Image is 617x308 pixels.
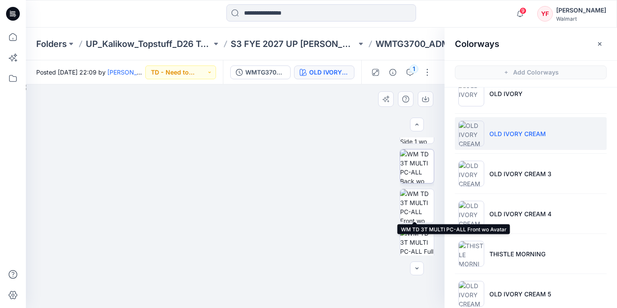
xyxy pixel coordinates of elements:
button: WMTG3700_ADM CAMI DRESS SET SHORT SS 9.25 [230,65,291,79]
div: [PERSON_NAME] [556,5,606,16]
img: WM TD 3T MULTI PC-ALL Full Side 1 wo Avatar [400,229,434,262]
img: OLD IVORY CREAM 4 [458,201,484,227]
p: WMTG3700_ADM CAMI DRESS W. SS SETS [376,38,501,50]
img: OLD IVORY [458,81,484,106]
img: OLD IVORY CREAM [458,121,484,146]
button: Details [386,65,400,79]
h2: Colorways [455,39,499,49]
img: WM TD 3T MULTI PC-ALL Front wo Avatar [400,189,434,223]
div: YF [537,6,553,22]
img: OLD IVORY CREAM 3 [458,161,484,187]
p: OLD IVORY CREAM 4 [489,209,551,218]
button: OLD IVORY CREAM [294,65,354,79]
button: 1 [403,65,417,79]
span: Posted [DATE] 22:09 by [36,68,145,77]
p: OLD IVORY CREAM 3 [489,169,551,178]
p: OLD IVORY CREAM [489,129,546,138]
p: OLD IVORY CREAM 5 [489,289,551,299]
span: 9 [520,7,526,14]
div: Walmart [556,16,606,22]
p: OLD IVORY [489,89,523,98]
p: THISTLE MORNING [489,249,545,258]
img: WM TD 3T MULTI PC-ALL Back wo Avatar [400,149,434,183]
a: S3 FYE 2027 UP [PERSON_NAME]/Topstuff D26 Toddler Girl [231,38,357,50]
a: UP_Kalikow_Topstuff_D26 Toddler Girls_Dresses & Sets [86,38,212,50]
img: THISTLE MORNING [458,241,484,267]
div: 1 [410,65,418,73]
a: Folders [36,38,67,50]
a: [PERSON_NAME] [107,68,157,76]
div: OLD IVORY CREAM [309,68,349,77]
img: OLD IVORY CREAM 5 [458,281,484,307]
div: WMTG3700_ADM CAMI DRESS SET SHORT SS 9.25 [245,68,285,77]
